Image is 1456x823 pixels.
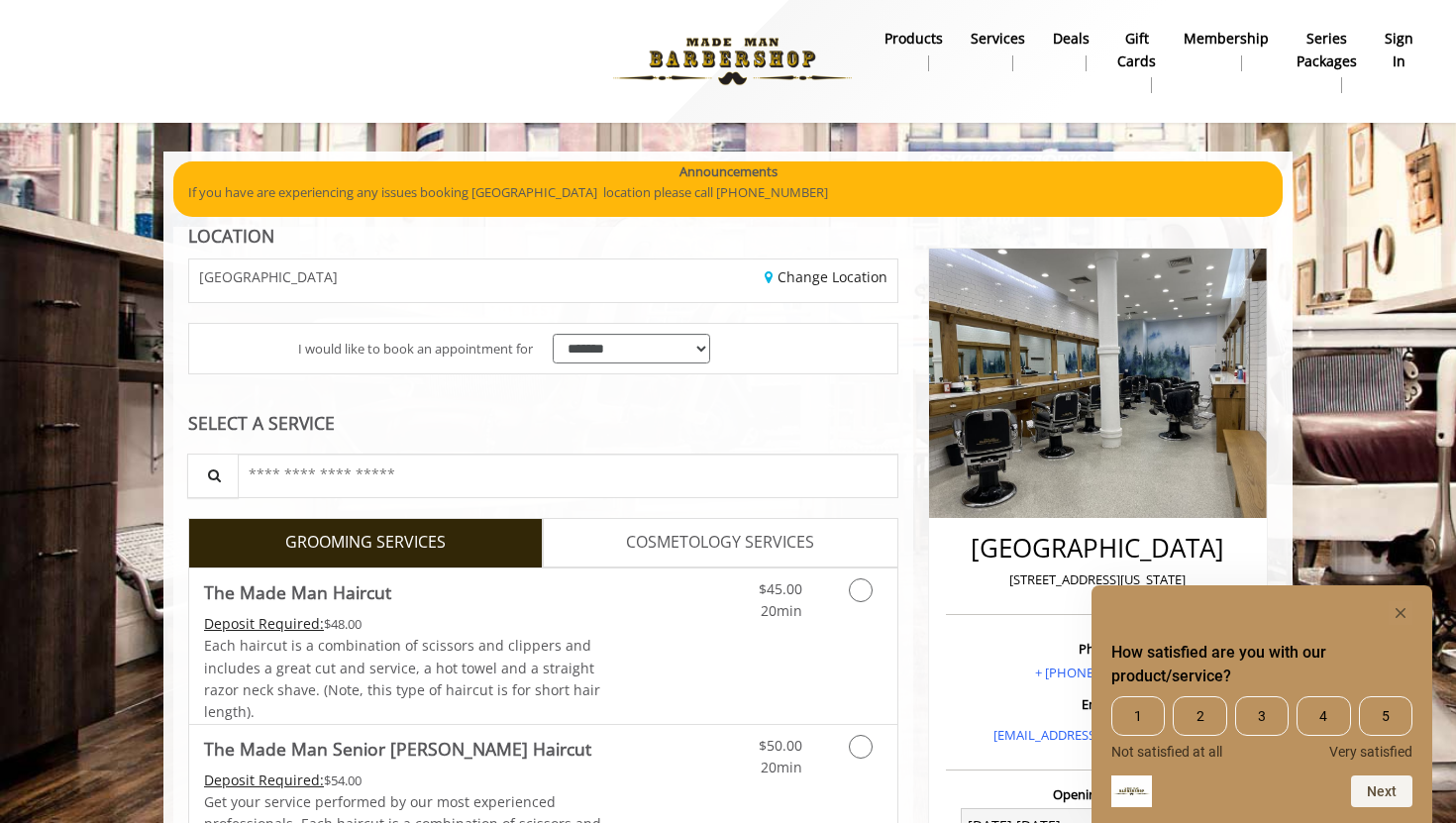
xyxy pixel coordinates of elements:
[761,601,802,620] span: 20min
[1053,28,1090,50] b: Deals
[1170,25,1283,76] a: MembershipMembership
[204,578,391,606] b: The Made Man Haircut
[1184,28,1269,50] b: Membership
[1035,664,1160,681] a: + [PHONE_NUMBER].
[971,28,1025,50] b: Services
[204,614,324,633] span: This service needs some Advance to be paid before we block your appointment
[626,530,814,556] span: COSMETOLOGY SERVICES
[204,770,602,791] div: $54.00
[1297,696,1350,736] span: 4
[187,454,239,498] button: Service Search
[188,224,274,248] b: LOCATION
[1297,28,1357,72] b: Series packages
[1117,28,1156,72] b: gift cards
[946,787,1250,801] h3: Opening Hours
[759,736,802,755] span: $50.00
[1111,744,1222,760] span: Not satisfied at all
[957,25,1039,76] a: ServicesServices
[1389,601,1412,625] button: Hide survey
[951,569,1245,590] p: [STREET_ADDRESS][US_STATE]
[204,613,602,635] div: $48.00
[1173,696,1226,736] span: 2
[1039,25,1103,76] a: DealsDeals
[199,269,338,284] span: [GEOGRAPHIC_DATA]
[204,771,324,789] span: This service needs some Advance to be paid before we block your appointment
[761,758,802,776] span: 20min
[204,735,591,763] b: The Made Man Senior [PERSON_NAME] Haircut
[1359,696,1412,736] span: 5
[759,579,802,598] span: $45.00
[871,25,957,76] a: Productsproducts
[765,267,887,286] a: Change Location
[679,161,778,182] b: Announcements
[1283,25,1371,98] a: Series packagesSeries packages
[1371,25,1427,76] a: sign insign in
[951,642,1245,656] h3: Phone
[596,7,869,116] img: Made Man Barbershop logo
[993,726,1202,744] a: [EMAIL_ADDRESS][DOMAIN_NAME]
[188,182,1268,203] p: If you have are experiencing any issues booking [GEOGRAPHIC_DATA] location please call [PHONE_NUM...
[1111,601,1412,807] div: How satisfied are you with our product/service? Select an option from 1 to 5, with 1 being Not sa...
[204,636,600,721] span: Each haircut is a combination of scissors and clippers and includes a great cut and service, a ho...
[1329,744,1412,760] span: Very satisfied
[951,534,1245,563] h2: [GEOGRAPHIC_DATA]
[951,697,1245,711] h3: Email
[884,28,943,50] b: products
[285,530,446,556] span: GROOMING SERVICES
[1111,641,1412,688] h2: How satisfied are you with our product/service? Select an option from 1 to 5, with 1 being Not sa...
[1385,28,1413,72] b: sign in
[1235,696,1289,736] span: 3
[1351,775,1412,807] button: Next question
[188,414,898,433] div: SELECT A SERVICE
[1103,25,1170,98] a: Gift cardsgift cards
[1111,696,1412,760] div: How satisfied are you with our product/service? Select an option from 1 to 5, with 1 being Not sa...
[298,339,533,360] span: I would like to book an appointment for
[1111,696,1165,736] span: 1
